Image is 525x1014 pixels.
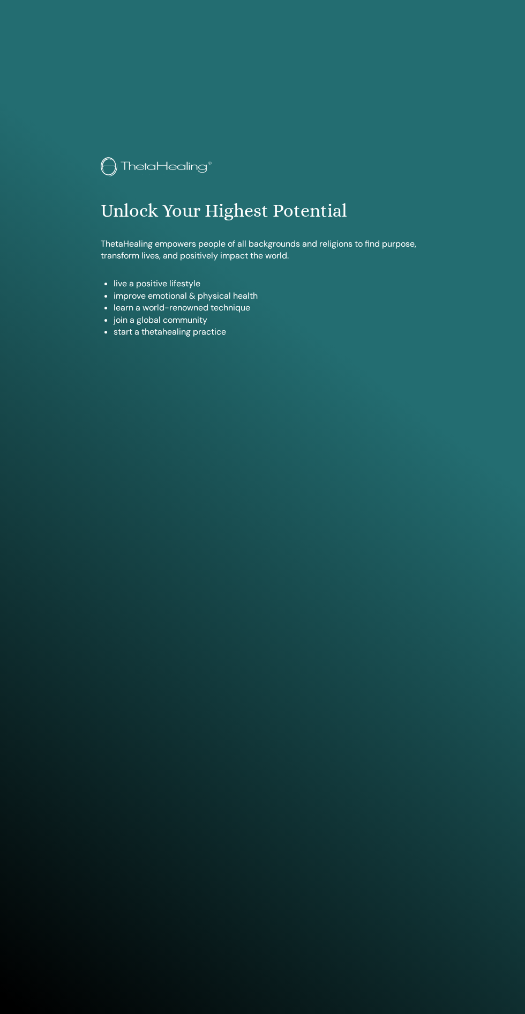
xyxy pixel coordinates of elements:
[114,290,424,302] li: improve emotional & physical health
[114,302,424,314] li: learn a world-renowned technique
[101,200,424,222] h1: Unlock Your Highest Potential
[114,326,424,338] li: start a thetahealing practice
[114,314,424,326] li: join a global community
[114,278,424,290] li: live a positive lifestyle
[101,238,424,262] p: ThetaHealing empowers people of all backgrounds and religions to find purpose, transform lives, a...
